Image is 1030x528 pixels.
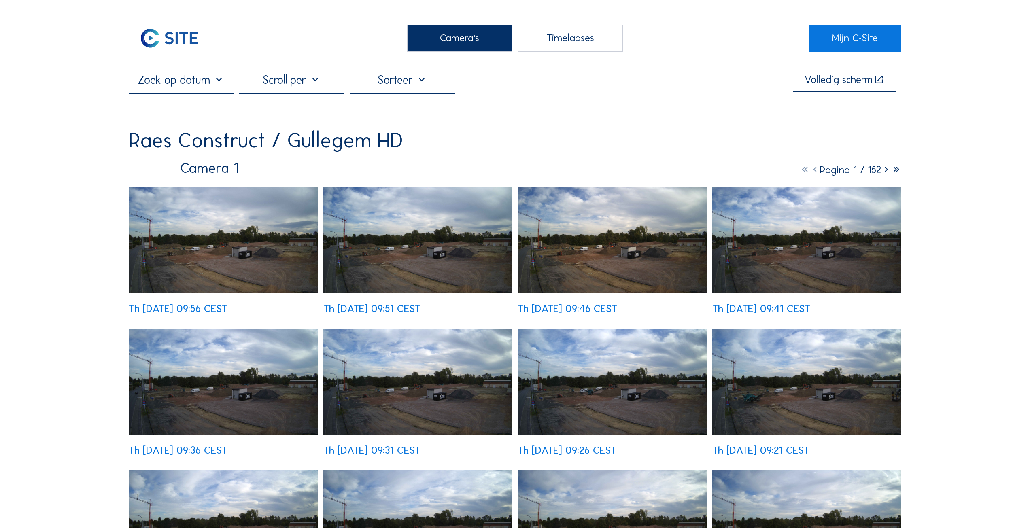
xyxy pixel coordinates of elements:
div: Raes Construct / Gullegem HD [129,130,403,151]
div: Camera's [407,25,512,52]
div: Th [DATE] 09:36 CEST [129,445,227,455]
div: Th [DATE] 09:31 CEST [323,445,420,455]
span: Pagina 1 / 152 [820,163,881,176]
div: Th [DATE] 09:21 CEST [712,445,809,455]
img: image_53409467 [129,329,318,435]
input: Zoek op datum 󰅀 [129,73,234,87]
div: Th [DATE] 09:46 CEST [518,303,617,314]
img: image_53409184 [518,329,707,435]
div: Camera 1 [129,161,238,175]
div: Th [DATE] 09:51 CEST [323,303,420,314]
img: image_53409881 [323,187,512,293]
img: image_53409051 [712,329,901,435]
img: image_53409600 [712,187,901,293]
img: image_53410016 [129,187,318,293]
a: Mijn C-Site [809,25,901,52]
div: Th [DATE] 09:26 CEST [518,445,616,455]
div: Timelapses [518,25,623,52]
div: Volledig scherm [805,74,873,85]
a: C-SITE Logo [129,25,221,52]
div: Th [DATE] 09:56 CEST [129,303,227,314]
div: Th [DATE] 09:41 CEST [712,303,810,314]
img: image_53409743 [518,187,707,293]
img: C-SITE Logo [129,25,210,52]
img: image_53409326 [323,329,512,435]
